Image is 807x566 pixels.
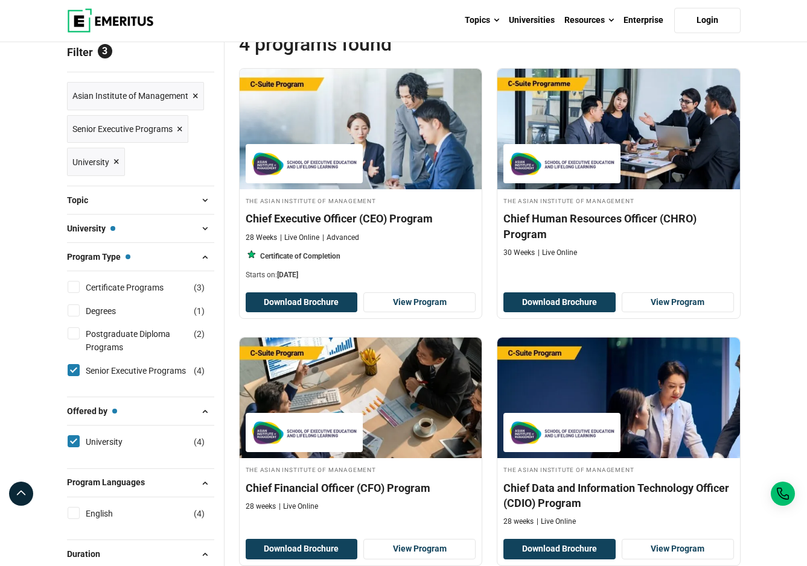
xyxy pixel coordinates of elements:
h4: The Asian Institute of Management [503,195,734,206]
span: ( ) [194,281,205,294]
a: Login [674,8,741,33]
button: Download Brochure [503,539,616,559]
a: Leadership Course by The Asian Institute of Management - September 29, 2025 The Asian Institute o... [240,69,482,286]
span: Program Type [67,250,130,263]
a: Asian Institute of Management × [67,82,204,110]
a: View Program [363,292,476,313]
span: ( ) [194,507,205,520]
a: University [86,435,147,448]
a: Senior Executive Programs [86,364,210,377]
a: View Program [622,292,734,313]
p: Certificate of Completion [260,251,340,262]
a: Certificate Programs [86,281,188,294]
a: View Program [622,539,734,559]
a: Reset all [177,46,214,61]
a: Senior Executive Programs × [67,115,188,143]
span: Senior Executive Programs [72,122,173,136]
img: Chief Financial Officer (CFO) Program | Online Leadership Course [240,338,482,458]
a: Postgraduate Diploma Programs [86,327,212,354]
a: View Program [363,539,476,559]
img: The Asian Institute of Management [252,150,357,177]
p: 28 weeks [503,517,534,527]
h4: Chief Financial Officer (CFO) Program [246,480,476,495]
span: × [113,153,120,171]
span: 1 [197,306,202,316]
p: Starts on: [246,270,476,280]
img: Chief Human Resources Officer (CHRO) Program | Online Leadership Course [497,69,740,189]
h4: The Asian Institute of Management [246,195,476,206]
span: 3 [197,283,202,292]
img: Chief Executive Officer (CEO) Program | Online Leadership Course [240,69,482,189]
span: 3 [98,44,112,58]
a: Leadership Course by The Asian Institute of Management - The Asian Institute of Management The As... [497,69,740,264]
p: 28 weeks [246,502,276,512]
h4: The Asian Institute of Management [246,464,476,474]
p: Live Online [538,248,577,258]
h4: Chief Data and Information Technology Officer (CDIO) Program [503,480,734,511]
span: 4 [197,509,202,518]
p: Live Online [279,502,318,512]
p: 30 Weeks [503,248,535,258]
span: [DATE] [277,271,298,279]
span: Asian Institute of Management [72,89,188,102]
p: Live Online [280,233,319,243]
button: Download Brochure [246,539,358,559]
a: Degrees [86,304,140,318]
span: 4 [197,437,202,447]
button: University [67,219,214,237]
img: The Asian Institute of Management [509,419,614,446]
span: × [177,121,183,138]
button: Program Type [67,248,214,266]
span: 4 Programs found [239,32,490,56]
span: Program Languages [67,476,155,489]
span: × [193,87,199,105]
p: 28 Weeks [246,233,277,243]
span: Offered by [67,404,117,418]
p: Filter [67,32,214,72]
a: Leadership Course by The Asian Institute of Management - The Asian Institute of Management The As... [240,338,482,518]
span: University [67,222,115,235]
img: Chief Data and Information Technology Officer (CDIO) Program | Online Leadership Course [497,338,740,458]
span: 4 [197,366,202,376]
p: Live Online [537,517,576,527]
h4: Chief Executive Officer (CEO) Program [246,211,476,226]
button: Program Languages [67,474,214,492]
h4: The Asian Institute of Management [503,464,734,474]
span: ( ) [194,364,205,377]
a: English [86,507,137,520]
span: ( ) [194,304,205,318]
span: ( ) [194,327,205,341]
span: ( ) [194,435,205,448]
h4: Chief Human Resources Officer (CHRO) Program [503,211,734,241]
a: University × [67,148,125,176]
button: Topic [67,191,214,209]
button: Duration [67,545,214,563]
span: 2 [197,329,202,339]
span: Duration [67,547,110,561]
button: Offered by [67,402,214,420]
span: University [72,156,109,169]
span: Topic [67,193,98,207]
button: Download Brochure [503,292,616,313]
a: Leadership Course by The Asian Institute of Management - The Asian Institute of Management The As... [497,338,740,533]
p: Advanced [322,233,359,243]
img: The Asian Institute of Management [252,419,357,446]
img: The Asian Institute of Management [509,150,614,177]
button: Download Brochure [246,292,358,313]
